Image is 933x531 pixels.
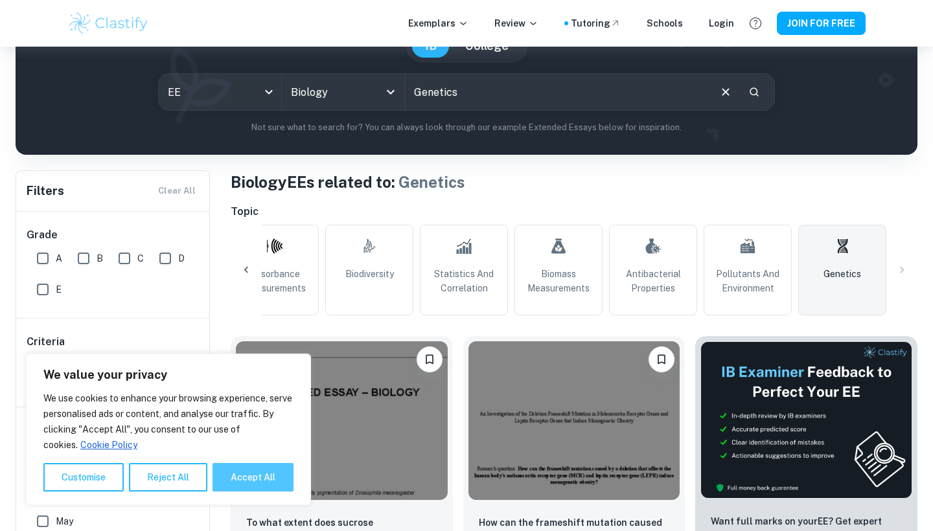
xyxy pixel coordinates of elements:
span: Biodiversity [345,267,394,281]
a: Tutoring [571,16,621,30]
span: B [97,251,103,265]
h6: Criteria [27,334,65,350]
h6: Grade [27,227,200,243]
p: Review [494,16,538,30]
img: Thumbnail [700,341,912,499]
span: A [56,251,62,265]
a: Login [709,16,734,30]
button: JOIN FOR FREE [777,12,866,35]
span: C [137,251,144,265]
img: Clastify logo [67,10,150,36]
span: Genetics [398,173,465,191]
span: May [56,514,73,528]
img: Biology EE example thumbnail: How can the frameshift mutation caused [468,341,680,500]
a: Schools [647,16,683,30]
button: Open [382,83,400,101]
a: Cookie Policy [80,439,138,451]
h6: Filters [27,182,64,200]
span: Biomass Measurements [520,267,597,295]
span: Statistics and Correlation [426,267,502,295]
div: We value your privacy [26,354,311,505]
span: Pollutants and Environment [709,267,786,295]
span: Absorbance Measurements [236,267,313,295]
img: Biology EE example thumbnail: To what extent does sucrose concentratio [236,341,448,500]
span: Antibacterial Properties [615,267,691,295]
h1: Biology EEs related to: [231,170,917,194]
span: Genetics [824,267,861,281]
button: Search [743,81,765,103]
button: Accept All [213,463,294,491]
input: E.g. photosynthesis, coffee and protein, HDI and diabetes... [405,74,708,110]
span: D [178,251,185,265]
h6: Topic [231,204,917,220]
div: EE [159,74,281,110]
button: Please log in to bookmark exemplars [417,346,443,372]
p: We value your privacy [43,367,294,383]
button: Customise [43,463,124,491]
button: Clear [713,80,738,104]
button: Help and Feedback [744,12,766,34]
span: E [56,282,62,297]
button: Reject All [129,463,207,491]
p: Exemplars [408,16,468,30]
p: We use cookies to enhance your browsing experience, serve personalised ads or content, and analys... [43,390,294,453]
p: Not sure what to search for? You can always look through our example Extended Essays below for in... [26,121,907,134]
button: Please log in to bookmark exemplars [649,346,674,372]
